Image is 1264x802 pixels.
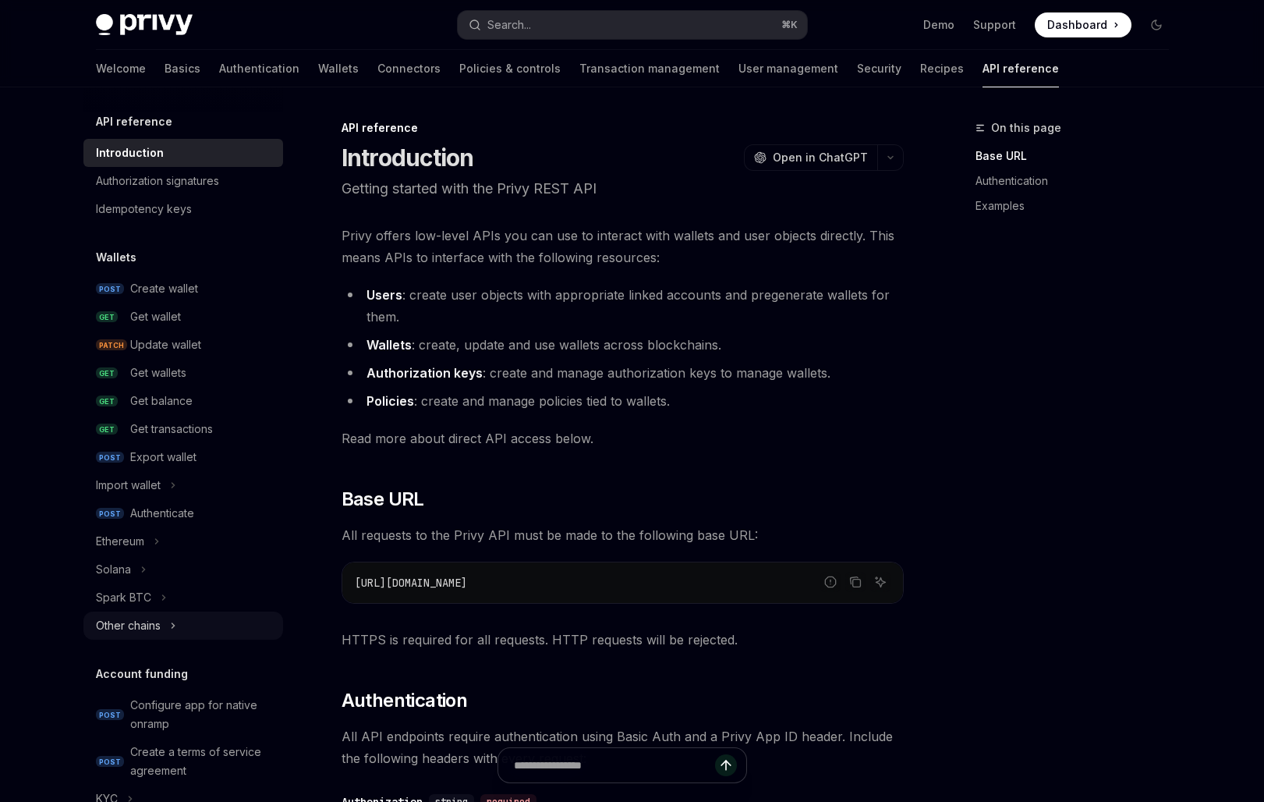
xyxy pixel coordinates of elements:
a: Demo [923,17,954,33]
span: POST [96,283,124,295]
a: POSTAuthenticate [83,499,283,527]
strong: Policies [366,393,414,409]
span: All API endpoints require authentication using Basic Auth and a Privy App ID header. Include the ... [342,726,904,769]
a: Idempotency keys [83,195,283,223]
span: Privy offers low-level APIs you can use to interact with wallets and user objects directly. This ... [342,225,904,268]
div: Introduction [96,144,164,162]
li: : create and manage authorization keys to manage wallets. [342,362,904,384]
a: Basics [165,50,200,87]
a: Support [973,17,1016,33]
div: Spark BTC [96,588,151,607]
span: GET [96,367,118,379]
span: Open in ChatGPT [773,150,868,165]
button: Open search [458,11,807,39]
button: Toggle Import wallet section [83,471,283,499]
button: Ask AI [870,572,890,592]
li: : create and manage policies tied to wallets. [342,390,904,412]
strong: Authorization keys [366,365,483,381]
a: GETGet wallets [83,359,283,387]
span: Base URL [342,487,424,512]
span: ⌘ K [781,19,798,31]
span: POST [96,452,124,463]
a: POSTCreate wallet [83,275,283,303]
span: PATCH [96,339,127,351]
div: Get transactions [130,420,213,438]
div: Get balance [130,392,193,410]
div: Search... [487,16,531,34]
p: Getting started with the Privy REST API [342,178,904,200]
strong: Users [366,287,402,303]
a: Introduction [83,139,283,167]
span: POST [96,709,124,721]
a: Base URL [975,144,1181,169]
div: API reference [342,120,904,136]
button: Toggle Other chains section [83,612,283,640]
a: Security [857,50,901,87]
a: Connectors [377,50,441,87]
div: Ethereum [96,532,144,551]
div: Configure app for native onramp [130,696,274,733]
a: Authentication [975,169,1181,193]
button: Toggle Ethereum section [83,527,283,555]
div: Export wallet [130,448,197,467]
h5: API reference [96,112,172,131]
span: GET [96,424,118,435]
span: [URL][DOMAIN_NAME] [355,576,467,590]
a: API reference [983,50,1059,87]
div: Create wallet [130,279,198,298]
div: Create a terms of service agreement [130,743,274,780]
div: Get wallets [130,364,186,382]
button: Toggle Spark BTC section [83,584,283,612]
a: Examples [975,193,1181,218]
span: GET [96,396,118,407]
a: PATCHUpdate wallet [83,331,283,359]
div: Solana [96,560,131,579]
a: Transaction management [579,50,720,87]
div: Authorization signatures [96,172,219,190]
span: GET [96,311,118,323]
a: Welcome [96,50,146,87]
button: Send message [715,754,737,776]
h5: Wallets [96,248,136,267]
button: Toggle dark mode [1144,12,1169,37]
a: User management [738,50,838,87]
li: : create user objects with appropriate linked accounts and pregenerate wallets for them. [342,284,904,328]
a: GETGet wallet [83,303,283,331]
a: Policies & controls [459,50,561,87]
a: GETGet balance [83,387,283,415]
strong: Wallets [366,337,412,353]
a: POSTCreate a terms of service agreement [83,738,283,785]
div: Authenticate [130,504,194,523]
a: POSTExport wallet [83,443,283,471]
div: Import wallet [96,476,161,495]
span: POST [96,756,124,768]
a: POSTConfigure app for native onramp [83,691,283,738]
div: Update wallet [130,335,201,354]
a: Authorization signatures [83,167,283,195]
a: Recipes [920,50,964,87]
span: Dashboard [1047,17,1107,33]
span: HTTPS is required for all requests. HTTP requests will be rejected. [342,629,904,651]
span: All requests to the Privy API must be made to the following base URL: [342,524,904,546]
span: Authentication [342,688,468,713]
div: Idempotency keys [96,200,192,218]
input: Ask a question... [514,748,715,782]
a: GETGet transactions [83,415,283,443]
span: On this page [991,119,1061,137]
div: Get wallet [130,307,181,326]
li: : create, update and use wallets across blockchains. [342,334,904,356]
a: Dashboard [1035,12,1131,37]
a: Authentication [219,50,299,87]
a: Wallets [318,50,359,87]
button: Report incorrect code [820,572,841,592]
img: dark logo [96,14,193,36]
h5: Account funding [96,665,188,683]
div: Other chains [96,616,161,635]
button: Copy the contents from the code block [845,572,866,592]
span: POST [96,508,124,520]
h1: Introduction [342,144,474,172]
button: Toggle Solana section [83,555,283,584]
span: Read more about direct API access below. [342,428,904,449]
button: Open in ChatGPT [744,144,877,171]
